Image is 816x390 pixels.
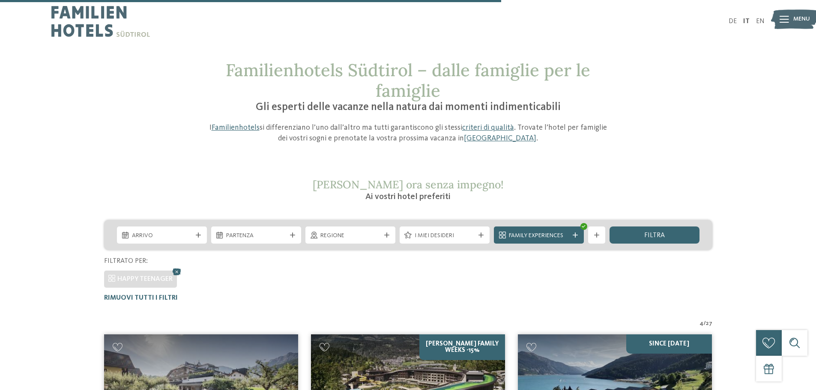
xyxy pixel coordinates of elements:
a: IT [743,18,750,25]
span: / [703,319,706,328]
span: Family Experiences [509,232,569,240]
span: Arrivo [132,232,192,240]
span: [PERSON_NAME] ora senza impegno! [313,178,504,191]
span: 27 [706,319,712,328]
a: DE [729,18,737,25]
span: Partenza [226,232,286,240]
span: HAPPY TEENAGER [117,276,173,283]
span: 4 [699,319,703,328]
a: Familienhotels [212,124,260,131]
span: Filtrato per: [104,258,148,265]
a: EN [756,18,765,25]
span: I miei desideri [415,232,475,240]
span: Familienhotels Südtirol – dalle famiglie per le famiglie [226,59,590,101]
span: Ai vostri hotel preferiti [365,193,451,201]
a: [GEOGRAPHIC_DATA] [464,134,536,142]
span: filtra [644,232,665,239]
span: Regione [320,232,380,240]
p: I si differenziano l’uno dall’altro ma tutti garantiscono gli stessi . Trovate l’hotel per famigl... [205,122,612,144]
a: criteri di qualità [462,124,514,131]
span: Rimuovi tutti i filtri [104,295,178,301]
span: Gli esperti delle vacanze nella natura dai momenti indimenticabili [256,102,561,113]
span: Menu [793,15,810,24]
